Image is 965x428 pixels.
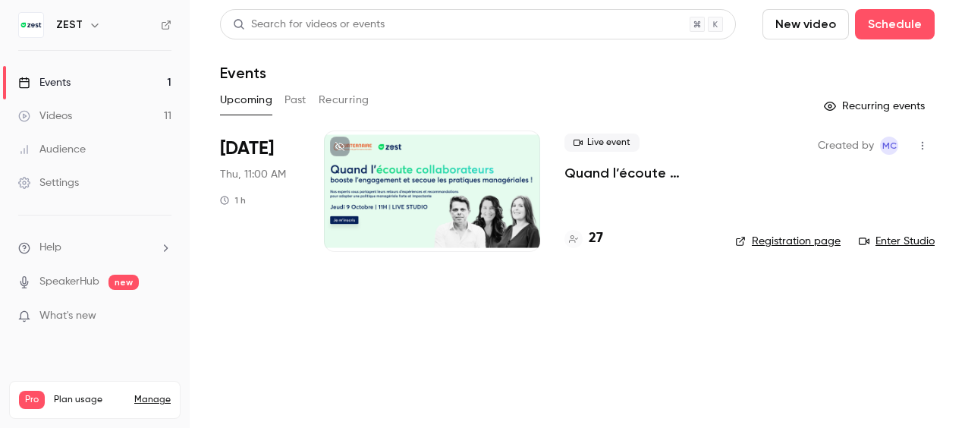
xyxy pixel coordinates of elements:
[882,137,897,155] span: MC
[564,228,603,249] a: 27
[284,88,306,112] button: Past
[855,9,935,39] button: Schedule
[220,167,286,182] span: Thu, 11:00 AM
[220,131,300,252] div: Oct 9 Thu, 11:00 AM (Europe/Paris)
[817,94,935,118] button: Recurring events
[134,394,171,406] a: Manage
[859,234,935,249] a: Enter Studio
[18,175,79,190] div: Settings
[880,137,898,155] span: Marie Cannaferina
[220,194,246,206] div: 1 h
[818,137,874,155] span: Created by
[220,88,272,112] button: Upcoming
[54,394,125,406] span: Plan usage
[589,228,603,249] h4: 27
[762,9,849,39] button: New video
[56,17,83,33] h6: ZEST
[39,240,61,256] span: Help
[39,274,99,290] a: SpeakerHub
[18,75,71,90] div: Events
[19,13,43,37] img: ZEST
[564,134,640,152] span: Live event
[233,17,385,33] div: Search for videos or events
[108,275,139,290] span: new
[564,164,711,182] a: Quand l’écoute collaborateurs booste l’engagement et secoue les pratiques managériales !
[19,391,45,409] span: Pro
[39,308,96,324] span: What's new
[18,142,86,157] div: Audience
[220,137,274,161] span: [DATE]
[18,109,72,124] div: Videos
[319,88,369,112] button: Recurring
[735,234,841,249] a: Registration page
[220,64,266,82] h1: Events
[18,240,171,256] li: help-dropdown-opener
